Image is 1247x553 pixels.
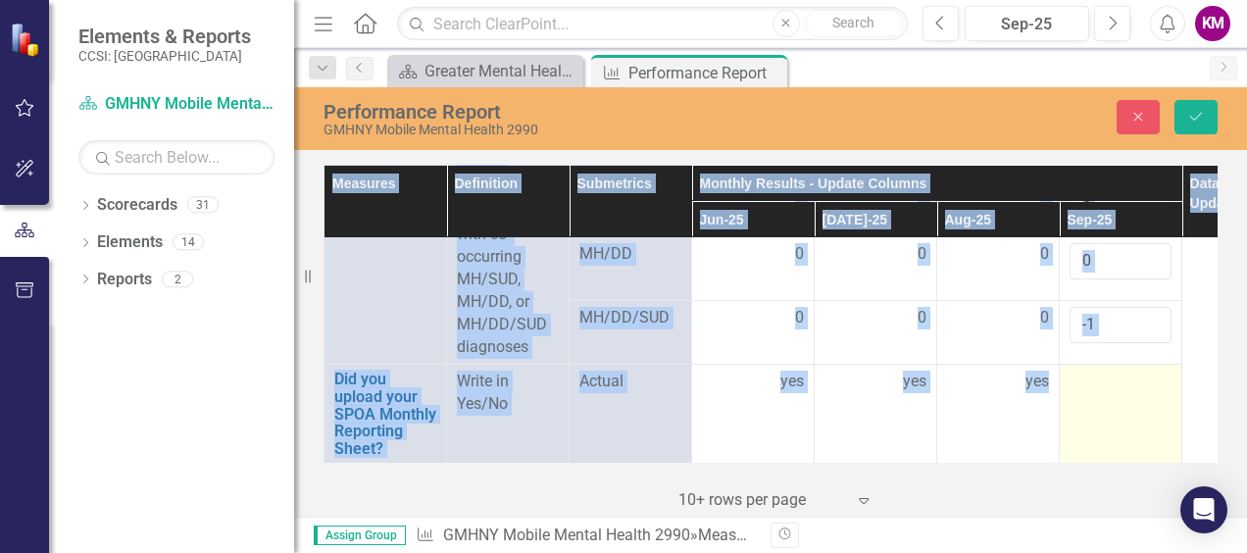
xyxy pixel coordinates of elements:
a: Did you upload your SPOA Monthly Reporting Sheet? [334,371,436,457]
div: Performance Report [628,61,782,85]
span: Actual [579,371,681,393]
a: Greater Mental Health of NY Landing Page [392,59,578,83]
button: KM [1195,6,1230,41]
span: Assign Group [314,526,406,545]
span: MH/DD [579,243,681,266]
div: » » [416,525,756,547]
a: Measures [698,526,766,544]
span: 0 [795,307,804,329]
span: 0 [1040,307,1049,329]
div: Performance Report [324,101,811,123]
a: GMHNY Mobile Mental Health 2990 [78,93,274,116]
a: Reports [97,269,152,291]
a: Scorecards [97,194,177,217]
span: yes [780,371,804,393]
button: Search [805,10,903,37]
a: GMHNY Mobile Mental Health 2990 [443,526,690,544]
small: CCSI: [GEOGRAPHIC_DATA] [78,48,251,64]
span: Search [832,15,874,30]
div: Sep-25 [972,13,1082,36]
img: ClearPoint Strategy [10,22,44,56]
div: 2 [162,271,193,287]
span: yes [1025,371,1049,393]
span: Elements & Reports [78,25,251,48]
span: 0 [918,307,926,329]
span: yes [903,371,926,393]
input: Search Below... [78,140,274,175]
span: MH/DD/SUD [579,307,681,329]
div: Number of clients served with co-occurring MH/SUD, MH/DD, or MH/DD/SUD diagnoses [457,179,559,359]
div: Open Intercom Messenger [1180,486,1227,533]
span: 0 [1040,243,1049,266]
a: Elements [97,231,163,254]
button: Sep-25 [965,6,1089,41]
span: 0 [918,243,926,266]
div: 31 [187,197,219,214]
span: 0 [795,243,804,266]
div: 14 [173,234,204,251]
div: Greater Mental Health of NY Landing Page [424,59,578,83]
div: GMHNY Mobile Mental Health 2990 [324,123,811,137]
p: Write in Yes/No [457,371,559,416]
input: Search ClearPoint... [397,7,908,41]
